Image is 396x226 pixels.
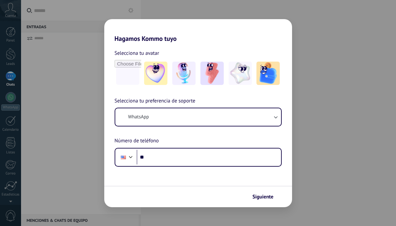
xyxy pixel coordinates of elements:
[115,97,196,105] span: Selecciona tu preferencia de soporte
[229,62,252,85] img: -4.jpeg
[200,62,224,85] img: -3.jpeg
[104,19,292,42] h2: Hagamos Kommo tuyo
[256,62,280,85] img: -5.jpeg
[115,137,159,145] span: Número de teléfono
[250,191,282,202] button: Siguiente
[117,150,130,164] div: United States: + 1
[172,62,196,85] img: -2.jpeg
[115,49,159,57] span: Selecciona tu avatar
[128,114,149,120] span: WhatsApp
[253,195,274,199] span: Siguiente
[115,108,281,126] button: WhatsApp
[144,62,167,85] img: -1.jpeg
